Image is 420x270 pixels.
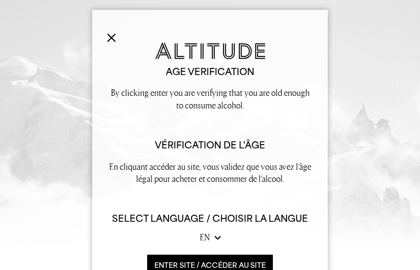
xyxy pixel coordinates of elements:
[107,87,313,111] p: By clicking enter you are verifying that you are old enough to consume alcohol.
[107,160,313,185] p: En cliquant accéder au site, vous validez que vous avez l’âge légal pour acheter et consommer de ...
[107,33,116,42] img: Close
[107,66,313,78] h2: Age verification
[107,212,313,225] h6: Select Language / Choisir la langue
[107,139,313,152] h2: Vérification de l'âge
[155,42,265,59] img: Altitude Gin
